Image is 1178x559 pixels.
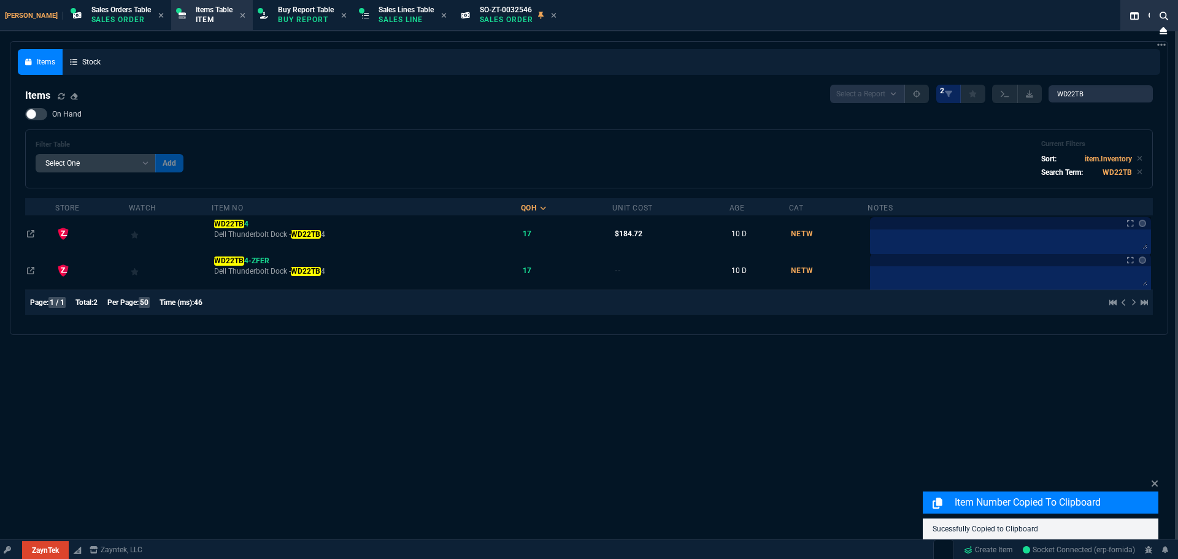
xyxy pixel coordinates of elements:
a: Create Item [959,541,1018,559]
nx-icon: Close Tab [441,11,447,21]
h6: Current Filters [1041,140,1142,148]
mark: WD22TB [291,267,321,276]
span: SO-ZT-0032546 [480,6,532,14]
span: Buy Report Table [278,6,334,14]
td: 10 D [730,215,789,252]
span: -- [615,266,621,275]
div: Add to Watchlist [131,225,210,242]
nx-icon: Close Tab [158,11,164,21]
span: Dell Thunderbolt Dock - 4 [214,229,519,239]
div: Add to Watchlist [131,262,210,279]
span: [PERSON_NAME] [5,12,63,20]
td: 10 D [730,252,789,289]
span: Socket Connected (erp-fornida) [1023,546,1135,554]
span: Page: [30,298,48,307]
td: Dell Thunderbolt Dock - WD22TB4 [212,252,520,289]
input: Search [1049,85,1153,102]
a: msbcCompanyName [86,544,146,555]
nx-icon: Close Tab [341,11,347,21]
div: Watch [129,203,156,213]
span: Items Table [196,6,233,14]
a: j6J_kPTC0RQwIdD3AACA [1023,544,1135,555]
span: 4-ZFER [214,256,269,265]
span: On Hand [52,109,82,119]
mark: WD22TB [214,220,244,228]
a: Items [18,49,63,75]
p: Search Term: [1041,167,1083,178]
span: $184.72 [615,229,642,238]
nx-icon: Close Tab [240,11,245,21]
span: 1 / 1 [48,297,66,308]
p: Item Number Copied to Clipboard [955,495,1156,510]
span: 2 [93,298,98,307]
span: Total: [75,298,93,307]
nx-icon: Close Workbench [1155,23,1172,38]
p: Item [196,15,233,25]
nx-icon: Open In Opposite Panel [27,229,34,238]
span: Sales Orders Table [91,6,151,14]
span: 50 [139,297,150,308]
h4: Items [25,88,50,103]
div: Unit Cost [612,203,652,213]
nx-icon: Open New Tab [1157,39,1166,51]
span: Time (ms): [160,298,194,307]
nx-icon: Close Tab [551,11,556,21]
span: 17 [523,266,531,275]
h6: Filter Table [36,141,183,149]
span: 17 [523,229,531,238]
nx-icon: Split Panels [1125,9,1144,23]
a: Stock [63,49,108,75]
mark: WD22TB [214,256,244,265]
div: Age [730,203,745,213]
nx-icon: Open In Opposite Panel [27,266,34,275]
span: Dell Thunderbolt Dock - 4 [214,266,519,276]
p: Sales Line [379,15,434,25]
span: Sales Lines Table [379,6,434,14]
span: 2 [940,86,944,96]
span: NETW [791,229,814,238]
code: WD22TB [1103,168,1132,177]
mark: WD22TB [291,230,321,239]
div: Cat [789,203,804,213]
div: Store [55,203,79,213]
div: QOH [521,203,537,213]
nx-icon: Search [1155,9,1173,23]
p: Sucessfully Copied to Clipboard [933,523,1149,534]
span: 4 [214,220,248,228]
p: Sales Order [91,15,151,25]
span: NETW [791,266,814,275]
div: Notes [868,203,893,213]
p: Buy Report [278,15,334,25]
td: Dell Thunderbolt Dock - WD22TB4 [212,215,520,252]
code: item.Inventory [1085,155,1132,163]
p: Sort: [1041,153,1057,164]
nx-icon: Search [1144,9,1162,23]
span: 46 [194,298,202,307]
p: Sales Order [480,15,534,25]
span: Per Page: [107,298,139,307]
div: Item No [212,203,243,213]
